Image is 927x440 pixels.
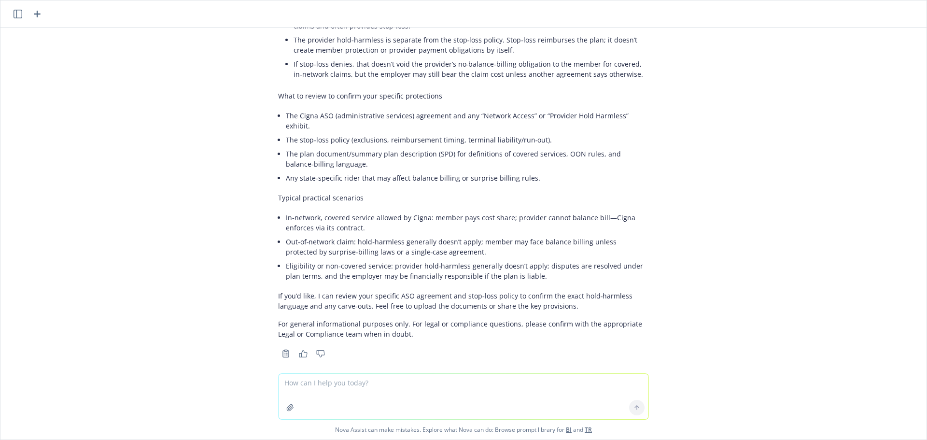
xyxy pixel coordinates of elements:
li: The plan document/summary plan description (SPD) for definitions of covered services, OON rules, ... [286,147,649,171]
p: Typical practical scenarios [278,193,649,203]
a: TR [585,426,592,434]
span: Nova Assist can make mistakes. Explore what Nova can do: Browse prompt library for and [4,420,923,440]
li: Eligibility or non‑covered service: provider hold‑harmless generally doesn’t apply; disputes are ... [286,259,649,283]
a: BI [566,426,572,434]
li: Any state‑specific rider that may affect balance billing or surprise billing rules. [286,171,649,185]
p: If you’d like, I can review your specific ASO agreement and stop‑loss policy to confirm the exact... [278,291,649,311]
li: Out‑of‑network claim: hold‑harmless generally doesn’t apply; member may face balance billing unle... [286,235,649,259]
button: Thumbs down [313,347,328,360]
li: The stop‑loss policy (exclusions, reimbursement timing, terminal liability/run‑out). [286,133,649,147]
li: The Cigna ASO (administrative services) agreement and any “Network Access” or “Provider Hold Harm... [286,109,649,133]
svg: Copy to clipboard [281,349,290,358]
p: For general informational purposes only. For legal or compliance questions, please confirm with t... [278,319,649,339]
li: In‑network, covered service allowed by Cigna: member pays cost share; provider cannot balance bil... [286,211,649,235]
p: What to review to confirm your specific protections [278,91,649,101]
li: If stop‑loss denies, that doesn’t void the provider’s no‑balance‑billing obligation to the member... [294,57,649,81]
li: The provider hold‑harmless is separate from the stop‑loss policy. Stop‑loss reimburses the plan; ... [294,33,649,57]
